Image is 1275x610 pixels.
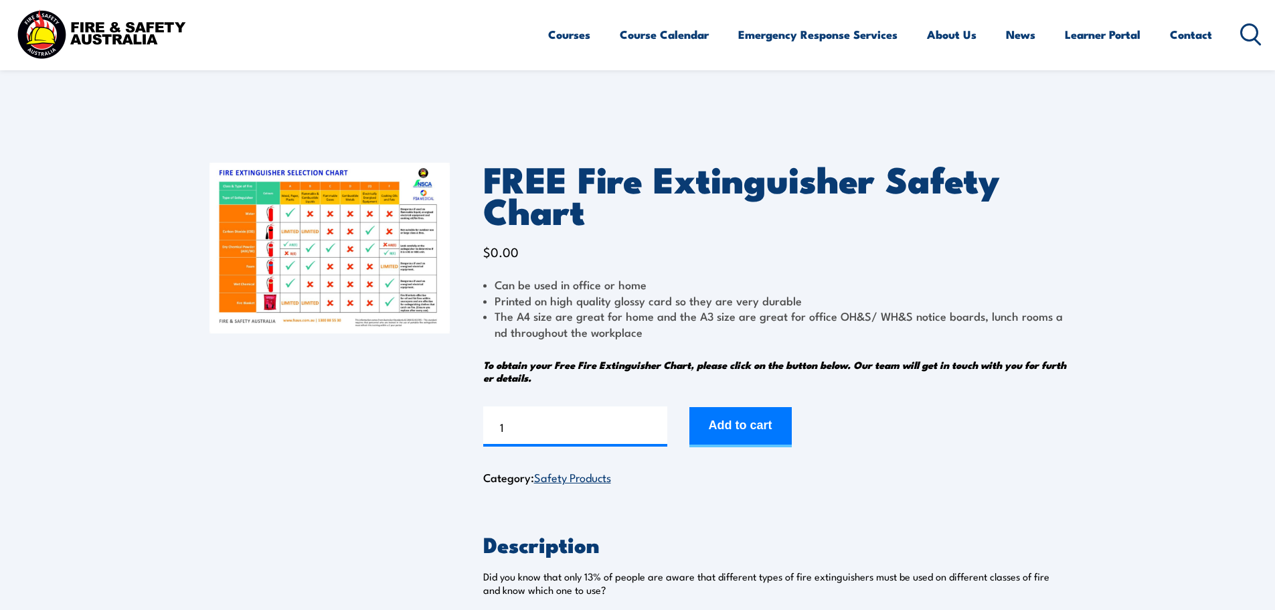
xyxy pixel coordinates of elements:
li: Printed on high quality glossy card so they are very durable [483,293,1066,308]
span: $ [483,242,491,260]
em: To obtain your Free Fire Extinguisher Chart, please click on the button below. Our team will get ... [483,357,1066,385]
a: Courses [548,17,590,52]
input: Product quantity [483,406,667,447]
a: Contact [1170,17,1212,52]
li: The A4 size are great for home and the A3 size are great for office OH&S/ WH&S notice boards, lun... [483,308,1066,339]
h2: Description [483,534,1066,553]
a: Course Calendar [620,17,709,52]
h1: FREE Fire Extinguisher Safety Chart [483,163,1066,225]
a: Learner Portal [1065,17,1140,52]
p: Did you know that only 13% of people are aware that different types of fire extinguishers must be... [483,570,1066,597]
button: Add to cart [689,407,792,447]
img: FREE Fire Extinguisher Safety Chart [209,163,450,333]
bdi: 0.00 [483,242,519,260]
li: Can be used in office or home [483,277,1066,292]
a: Emergency Response Services [738,17,898,52]
a: News [1006,17,1035,52]
a: About Us [927,17,976,52]
a: Safety Products [534,469,611,485]
span: Category: [483,469,611,485]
